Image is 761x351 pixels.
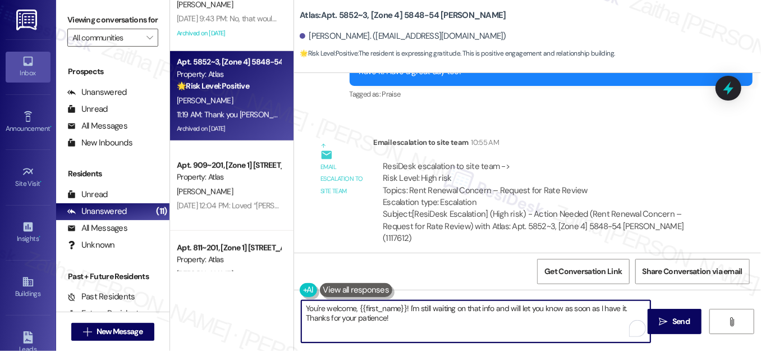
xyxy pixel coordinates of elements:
span: [PERSON_NAME] [177,186,233,197]
div: Unanswered [67,206,127,217]
span: Share Conversation via email [643,266,742,277]
div: Apt. 811~201, [Zone 1] [STREET_ADDRESS] [177,242,281,254]
span: New Message [97,326,143,338]
div: (11) [153,203,169,220]
div: New Inbounds [67,137,132,149]
button: Send [648,309,702,334]
div: Archived on [DATE] [176,122,282,136]
div: Subject: [ResiDesk Escalation] (High risk) - Action Needed (Rent Renewal Concern – Request for Ra... [383,208,704,244]
span: Send [672,316,690,327]
span: Get Conversation Link [544,266,622,277]
button: Share Conversation via email [635,259,750,284]
div: All Messages [67,120,127,132]
div: Email escalation to site team [320,161,364,197]
div: Unanswered [67,86,127,98]
i:  [146,33,153,42]
div: Residents [56,168,169,180]
span: Praise [382,89,400,99]
img: ResiDesk Logo [16,10,39,30]
div: Unread [67,189,108,200]
div: All Messages [67,222,127,234]
div: Property: Atlas [177,254,281,266]
span: : The resident is expressing gratitude. This is positive engagement and relationship building. [300,48,615,60]
i:  [727,317,736,326]
span: • [40,178,42,186]
div: Past Residents [67,291,135,303]
div: Unknown [67,239,115,251]
span: [PERSON_NAME] [177,95,233,106]
i:  [659,317,668,326]
div: Archived on [DATE] [176,26,282,40]
div: 10:55 AM [469,136,499,148]
span: • [39,233,40,241]
textarea: To enrich screen reader interactions, please activate Accessibility in Grammarly extension settings [301,300,650,343]
div: Apt. 5852~3, [Zone 4] 5848-54 [PERSON_NAME] [177,56,281,68]
a: Site Visit • [6,162,51,193]
div: Unread [67,103,108,115]
b: Atlas: Apt. 5852~3, [Zone 4] 5848-54 [PERSON_NAME] [300,10,506,21]
strong: 🌟 Risk Level: Positive [177,81,249,91]
button: New Message [71,323,154,341]
div: Tagged as: [350,86,753,102]
div: 11:19 AM: Thank you [PERSON_NAME]. [177,110,297,120]
button: Get Conversation Link [537,259,629,284]
div: Future Residents [67,308,143,320]
span: • [50,123,52,131]
div: Email escalation to site team [373,136,714,152]
i:  [83,327,91,336]
span: [PERSON_NAME] [177,269,233,279]
input: All communities [72,29,140,47]
div: Property: Atlas [177,69,281,80]
label: Viewing conversations for [67,11,158,29]
div: [DATE] 9:43 PM: No, that would be all. Thanks again. Have a good night! [177,13,406,24]
a: Buildings [6,272,51,303]
a: Inbox [6,52,51,82]
a: Insights • [6,217,51,248]
div: Property: Atlas [177,171,281,183]
div: Past + Future Residents [56,271,169,282]
div: Prospects [56,66,169,78]
div: Apt. 909~201, [Zone 1] [STREET_ADDRESS][PERSON_NAME] [177,159,281,171]
strong: 🌟 Risk Level: Positive [300,49,357,58]
div: [PERSON_NAME]. ([EMAIL_ADDRESS][DOMAIN_NAME]) [300,30,506,42]
div: ResiDesk escalation to site team -> Risk Level: High risk Topics: Rent Renewal Concern – Request ... [383,161,704,209]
